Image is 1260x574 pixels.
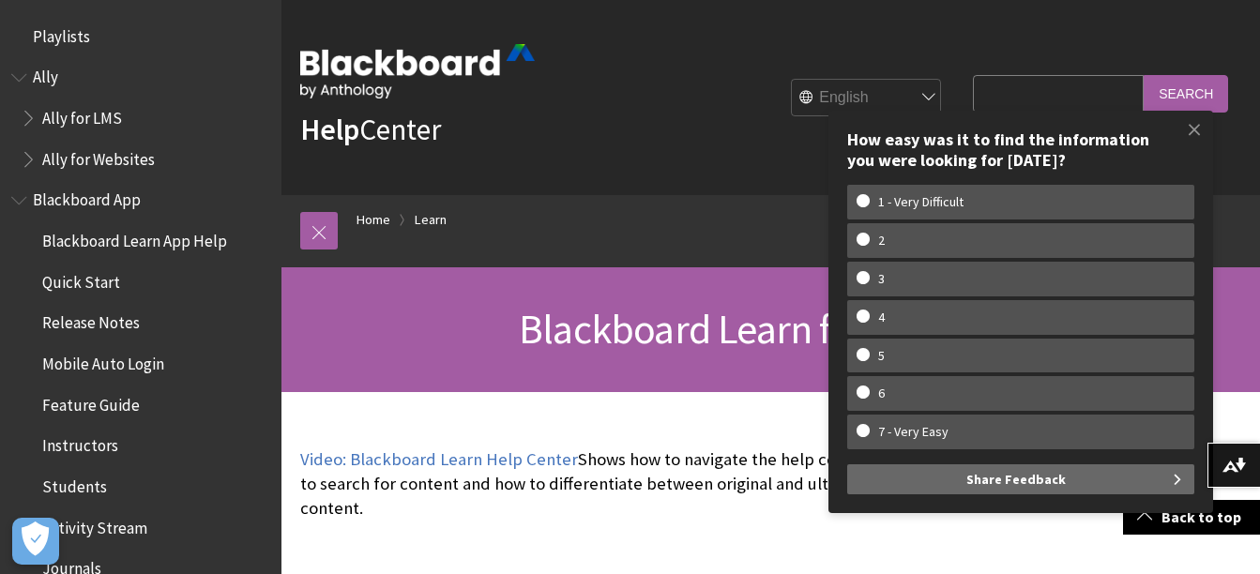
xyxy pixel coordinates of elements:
[857,348,906,364] w-span: 5
[415,208,447,232] a: Learn
[847,464,1194,494] button: Share Feedback
[42,389,140,415] span: Feature Guide
[12,518,59,565] button: Open Preferences
[300,111,359,148] strong: Help
[847,129,1194,170] div: How easy was it to find the information you were looking for [DATE]?
[300,448,578,471] a: Video: Blackboard Learn Help Center
[42,266,120,292] span: Quick Start
[42,471,107,496] span: Students
[857,233,906,249] w-span: 2
[1144,75,1228,112] input: Search
[33,185,141,210] span: Blackboard App
[42,308,140,333] span: Release Notes
[11,62,270,175] nav: Book outline for Anthology Ally Help
[42,225,227,250] span: Blackboard Learn App Help
[33,21,90,46] span: Playlists
[857,310,906,325] w-span: 4
[857,194,985,210] w-span: 1 - Very Difficult
[792,80,942,117] select: Site Language Selector
[42,512,147,537] span: Activity Stream
[42,143,155,169] span: Ally for Websites
[42,102,122,128] span: Ally for LMS
[857,271,906,287] w-span: 3
[357,208,390,232] a: Home
[300,111,441,148] a: HelpCenter
[857,385,906,401] w-span: 6
[966,464,1066,494] span: Share Feedback
[42,430,118,456] span: Instructors
[300,44,535,98] img: Blackboard by Anthology
[857,424,970,440] w-span: 7 - Very Easy
[519,303,1023,355] span: Blackboard Learn for Students
[42,348,164,373] span: Mobile Auto Login
[11,21,270,53] nav: Book outline for Playlists
[1123,500,1260,535] a: Back to top
[33,62,58,87] span: Ally
[300,447,964,521] p: Shows how to navigate the help center page, how to search for content and how to differentiate be...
